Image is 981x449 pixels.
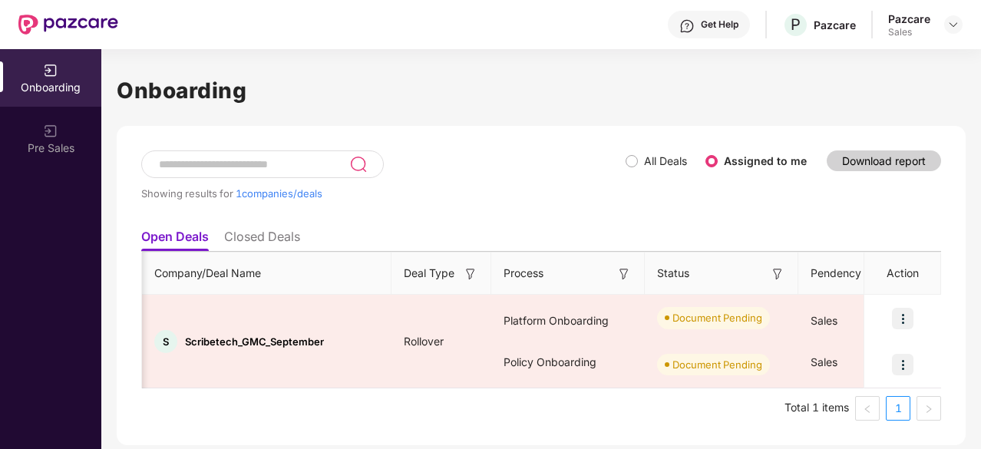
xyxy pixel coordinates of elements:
label: All Deals [644,154,687,167]
a: 1 [887,397,910,420]
div: Sales [888,26,930,38]
span: Process [504,265,543,282]
div: Showing results for [141,187,626,200]
span: Sales [811,355,837,368]
li: Closed Deals [224,229,300,251]
img: svg+xml;base64,PHN2ZyB3aWR0aD0iMTYiIGhlaWdodD0iMTYiIHZpZXdCb3g9IjAgMCAxNiAxNiIgZmlsbD0ibm9uZSIgeG... [770,266,785,282]
img: svg+xml;base64,PHN2ZyB3aWR0aD0iMjQiIGhlaWdodD0iMjUiIHZpZXdCb3g9IjAgMCAyNCAyNSIgZmlsbD0ibm9uZSIgeG... [349,155,367,173]
div: Document Pending [672,310,762,325]
li: Previous Page [855,396,880,421]
span: Status [657,265,689,282]
img: svg+xml;base64,PHN2ZyBpZD0iRHJvcGRvd24tMzJ4MzIiIHhtbG5zPSJodHRwOi8vd3d3LnczLm9yZy8yMDAwL3N2ZyIgd2... [947,18,960,31]
img: svg+xml;base64,PHN2ZyB3aWR0aD0iMTYiIGhlaWdodD0iMTYiIHZpZXdCb3g9IjAgMCAxNiAxNiIgZmlsbD0ibm9uZSIgeG... [616,266,632,282]
span: 1 companies/deals [236,187,322,200]
div: Get Help [701,18,738,31]
span: Sales [811,314,837,327]
div: Document Pending [672,357,762,372]
img: svg+xml;base64,PHN2ZyB3aWR0aD0iMjAiIGhlaWdodD0iMjAiIHZpZXdCb3g9IjAgMCAyMCAyMCIgZmlsbD0ibm9uZSIgeG... [43,124,58,139]
span: Deal Type [404,265,454,282]
div: Policy Onboarding [491,342,645,383]
li: Open Deals [141,229,209,251]
img: svg+xml;base64,PHN2ZyBpZD0iSGVscC0zMngzMiIgeG1sbnM9Imh0dHA6Ly93d3cudzMub3JnLzIwMDAvc3ZnIiB3aWR0aD... [679,18,695,34]
img: New Pazcare Logo [18,15,118,35]
li: 1 [886,396,910,421]
h1: Onboarding [117,74,966,107]
div: Pazcare [814,18,856,32]
img: svg+xml;base64,PHN2ZyB3aWR0aD0iMjAiIGhlaWdodD0iMjAiIHZpZXdCb3g9IjAgMCAyMCAyMCIgZmlsbD0ibm9uZSIgeG... [43,63,58,78]
li: Total 1 items [784,396,849,421]
button: right [917,396,941,421]
th: Company/Deal Name [142,253,391,295]
span: Pendency On [811,265,879,282]
span: Scribetech_GMC_September [185,335,324,348]
th: Action [864,253,941,295]
button: left [855,396,880,421]
span: P [791,15,801,34]
li: Next Page [917,396,941,421]
div: Platform Onboarding [491,300,645,342]
img: icon [892,354,913,375]
span: left [863,404,872,414]
div: S [154,330,177,353]
div: Pazcare [888,12,930,26]
img: svg+xml;base64,PHN2ZyB3aWR0aD0iMTYiIGhlaWdodD0iMTYiIHZpZXdCb3g9IjAgMCAxNiAxNiIgZmlsbD0ibm9uZSIgeG... [463,266,478,282]
img: icon [892,308,913,329]
span: right [924,404,933,414]
span: Rollover [391,335,456,348]
label: Assigned to me [724,154,807,167]
button: Download report [827,150,941,171]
